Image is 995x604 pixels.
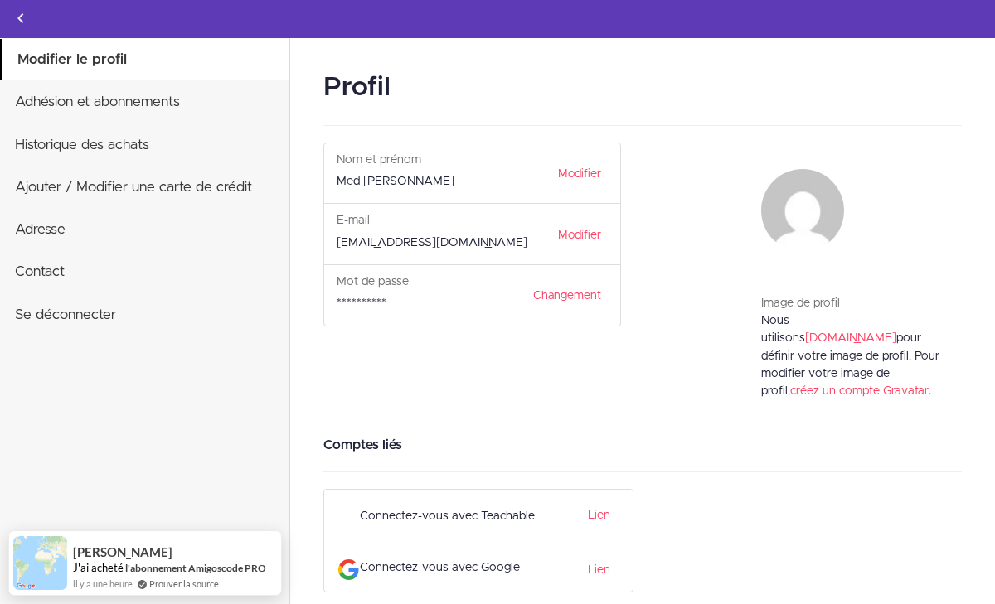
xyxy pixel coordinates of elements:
img: Logo Google [338,559,359,580]
a: [DOMAIN_NAME] [805,332,896,344]
font: Modifier le profil [17,52,127,66]
font: [EMAIL_ADDRESS][DOMAIN_NAME] [337,237,527,249]
font: Contact [15,264,65,278]
font: [PERSON_NAME] [73,544,172,559]
font: Lien [588,564,610,576]
a: l'abonnement Amigoscode PRO [125,562,266,574]
font: Changement [533,291,601,302]
font: Connectez-vous avec Google [360,562,520,573]
font: Se déconnecter [15,307,116,321]
font: Connectez-vous avec Teachable [360,510,535,522]
a: Modifier le profil [2,39,289,80]
a: Changement [522,282,612,311]
font: . [929,385,931,397]
button: Lien [583,505,610,525]
font: Adresse [15,222,66,236]
font: E-mail [337,215,370,226]
font: Adhésion et abonnements [15,94,180,109]
font: Nous utilisons [761,315,805,344]
a: Lien [588,559,610,579]
font: Modifier [558,230,601,241]
font: Nom et prénom [337,154,421,166]
font: Ajouter / Modifier une carte de crédit [15,180,252,194]
a: Prouver la source [149,577,219,591]
font: Image de profil [761,297,840,309]
img: amine.hamdaoui@emsi-edu.ma [761,169,844,252]
font: Profil [323,74,391,101]
font: Modifier [558,168,601,180]
font: il y a une heure [73,578,133,589]
a: Modifier [547,160,612,189]
font: Historique des achats [15,138,149,152]
svg: Retour aux cours [11,8,31,28]
font: Mot de passe [337,276,409,288]
font: J'ai acheté [73,561,124,574]
font: Med [PERSON_NAME] [337,176,454,187]
img: image de notification de preuve sociale de provesource [13,536,67,590]
font: Prouver la source [149,578,219,589]
a: créez un compte Gravatar [790,385,929,397]
font: Lien [588,510,610,521]
font: Comptes liés [323,438,402,452]
a: Modifier [547,220,612,249]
